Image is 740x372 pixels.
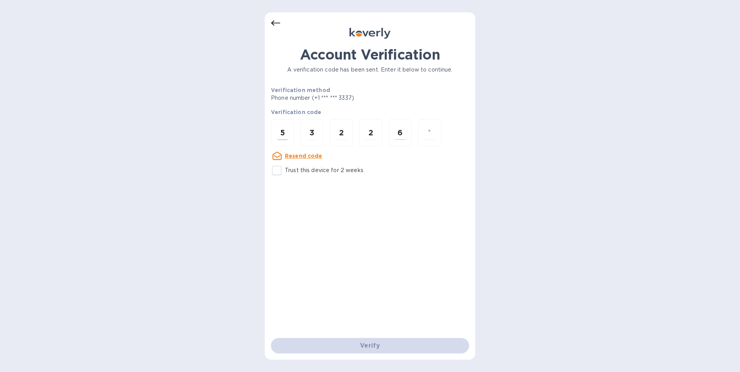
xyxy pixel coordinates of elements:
p: Verification code [271,108,469,116]
u: Resend code [285,153,322,159]
p: Phone number (+1 *** *** 3337) [271,94,413,102]
p: Trust this device for 2 weeks [285,166,363,174]
p: A verification code has been sent. Enter it below to continue. [271,66,469,74]
b: Verification method [271,87,330,93]
h1: Account Verification [271,46,469,63]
